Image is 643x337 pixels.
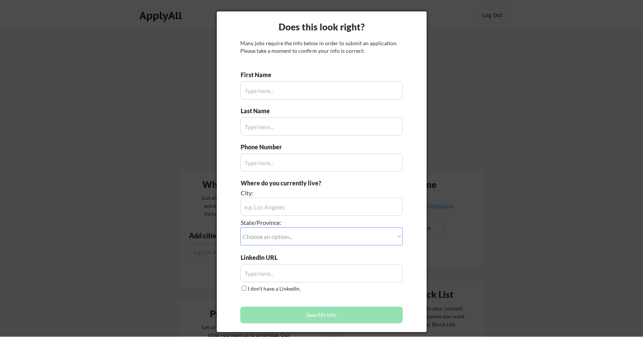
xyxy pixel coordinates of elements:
div: Where do you currently live? [241,179,360,187]
input: e.g. Los Angeles [240,198,403,216]
input: Type here... [240,81,403,100]
div: Phone Number [241,143,286,151]
div: First Name [241,71,277,79]
div: Does this look right? [217,21,427,33]
div: City: [241,189,360,197]
div: State/Province: [241,218,360,227]
input: Type here... [240,153,403,172]
div: Many jobs require the info below in order to submit an application. Please take a moment to confi... [240,40,403,54]
div: LinkedIn URL [241,253,297,262]
button: Save My Info [240,307,403,323]
div: Last Name [241,107,277,115]
input: Type here... [240,117,403,136]
input: Type here... [240,264,403,282]
label: I don't have a LinkedIn. [248,285,301,292]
